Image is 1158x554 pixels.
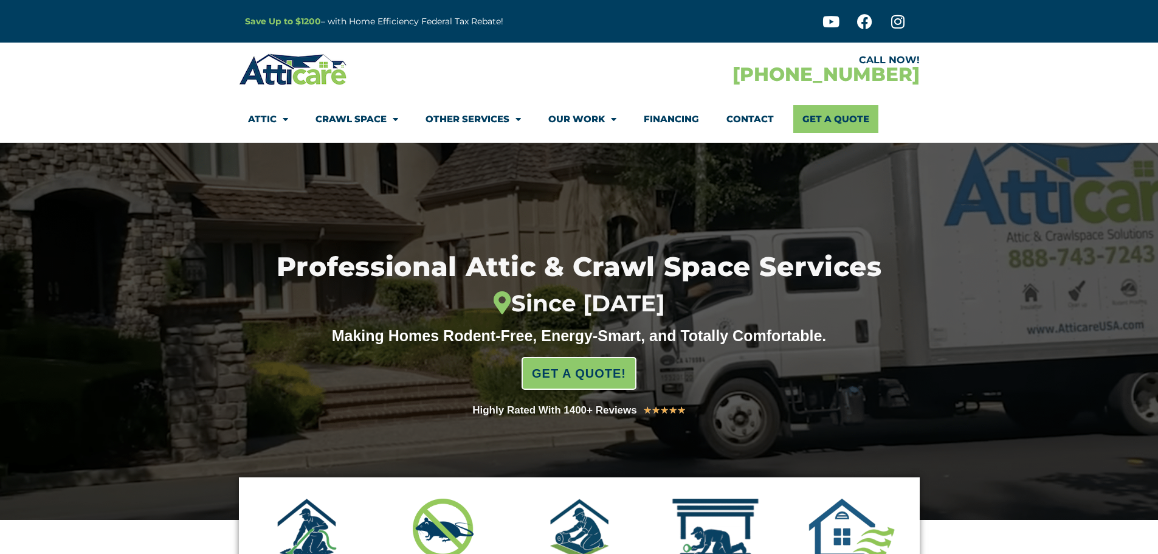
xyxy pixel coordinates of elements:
nav: Menu [248,105,911,133]
a: Other Services [426,105,521,133]
a: Save Up to $1200 [245,16,321,27]
a: Financing [644,105,699,133]
i: ★ [677,403,686,418]
a: Attic [248,105,288,133]
i: ★ [652,403,660,418]
a: Get A Quote [793,105,878,133]
p: – with Home Efficiency Federal Tax Rebate! [245,15,639,29]
div: 5/5 [643,403,686,418]
i: ★ [669,403,677,418]
div: Highly Rated With 1400+ Reviews [472,402,637,419]
span: GET A QUOTE! [532,361,626,386]
a: GET A QUOTE! [522,357,636,390]
i: ★ [643,403,652,418]
a: Contact [726,105,774,133]
div: Since [DATE] [214,290,943,317]
h1: Professional Attic & Crawl Space Services [214,253,943,317]
a: Our Work [548,105,616,133]
div: Making Homes Rodent-Free, Energy-Smart, and Totally Comfortable. [309,327,850,345]
a: Crawl Space [315,105,398,133]
div: CALL NOW! [579,55,920,65]
i: ★ [660,403,669,418]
